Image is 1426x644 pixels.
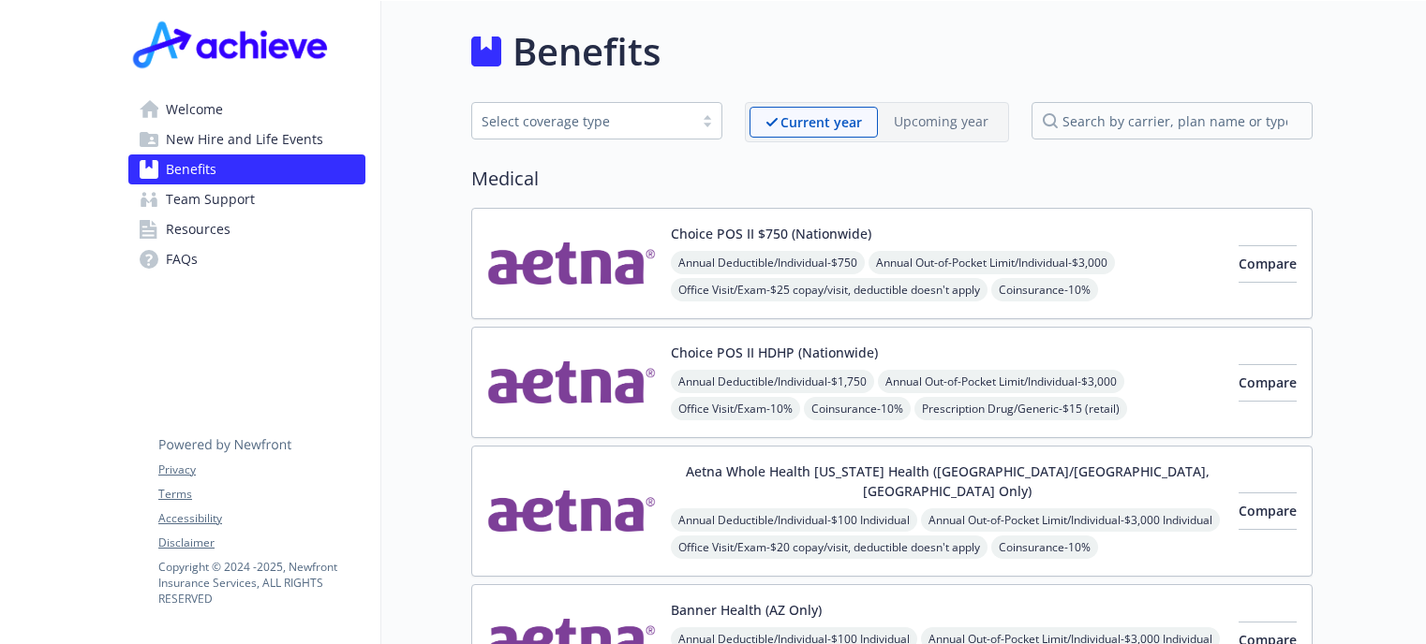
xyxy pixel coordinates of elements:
[158,559,364,607] p: Copyright © 2024 - 2025 , Newfront Insurance Services, ALL RIGHTS RESERVED
[921,508,1220,532] span: Annual Out-of-Pocket Limit/Individual - $3,000 Individual
[671,508,917,532] span: Annual Deductible/Individual - $100 Individual
[166,184,255,214] span: Team Support
[1239,364,1297,402] button: Compare
[482,111,684,131] div: Select coverage type
[1239,502,1297,520] span: Compare
[128,124,365,154] a: New Hire and Life Events
[487,224,656,303] img: Aetna Inc carrier logo
[166,244,198,274] span: FAQs
[671,251,865,274] span: Annual Deductible/Individual - $750
[780,112,862,132] p: Current year
[671,535,988,559] span: Office Visit/Exam - $20 copay/visit, deductible doesn't apply
[878,370,1124,393] span: Annual Out-of-Pocket Limit/Individual - $3,000
[671,343,878,362] button: Choice POS II HDHP (Nationwide)
[991,535,1098,559] span: Coinsurance - 10%
[1239,255,1297,272] span: Compare
[487,461,656,561] img: Aetna Inc carrier logo
[894,111,988,131] p: Upcoming year
[158,510,364,527] a: Accessibility
[1239,492,1297,530] button: Compare
[671,224,871,243] button: Choice POS II $750 (Nationwide)
[166,95,223,124] span: Welcome
[869,251,1115,274] span: Annual Out-of-Pocket Limit/Individual - $3,000
[1239,373,1297,391] span: Compare
[671,397,800,420] span: Office Visit/Exam - 10%
[804,397,911,420] span: Coinsurance - 10%
[166,124,323,154] span: New Hire and Life Events
[487,343,656,422] img: Aetna Inc carrier logo
[128,244,365,274] a: FAQs
[158,461,364,478] a: Privacy
[671,370,874,393] span: Annual Deductible/Individual - $1,750
[166,154,216,184] span: Benefits
[512,23,661,80] h1: Benefits
[128,154,365,184] a: Benefits
[158,534,364,551] a: Disclaimer
[914,397,1127,420] span: Prescription Drug/Generic - $15 (retail)
[166,214,230,244] span: Resources
[128,184,365,214] a: Team Support
[671,278,988,301] span: Office Visit/Exam - $25 copay/visit, deductible doesn't apply
[991,278,1098,301] span: Coinsurance - 10%
[128,214,365,244] a: Resources
[158,486,364,503] a: Terms
[1239,245,1297,283] button: Compare
[878,107,1004,138] span: Upcoming year
[128,95,365,124] a: Welcome
[671,600,822,620] button: Banner Health (AZ Only)
[471,165,1313,193] h2: Medical
[671,461,1224,501] button: Aetna Whole Health [US_STATE] Health ([GEOGRAPHIC_DATA]/[GEOGRAPHIC_DATA], [GEOGRAPHIC_DATA] Only)
[1032,102,1313,139] input: search by carrier, plan name or type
